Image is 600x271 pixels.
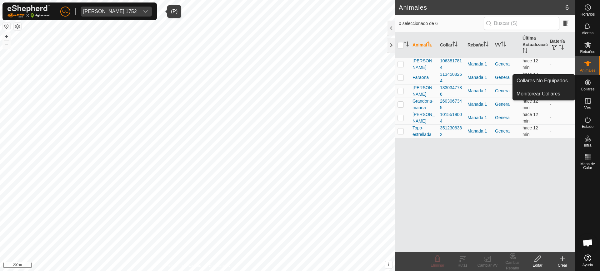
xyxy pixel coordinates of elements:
[467,128,490,134] div: Manada 1
[582,31,593,35] span: Alertas
[495,88,511,93] a: General
[385,261,392,268] button: i
[547,32,575,58] th: Batería
[440,125,462,138] div: 3512306382
[582,263,593,267] span: Ayuda
[580,69,595,72] span: Animales
[495,61,511,66] a: General
[501,42,506,47] p-sorticon: Activar para ordenar
[412,58,435,71] span: [PERSON_NAME]
[495,128,511,133] a: General
[440,98,462,111] div: 2603067345
[412,85,435,98] span: [PERSON_NAME]
[547,71,575,84] td: -
[522,112,538,123] span: 10 sept 2025, 8:50
[410,32,437,58] th: Animal
[14,23,21,30] button: Capas del Mapa
[412,98,435,111] span: Grandona-marina
[440,111,462,124] div: 1015519004
[578,234,597,252] div: Chat abierto
[388,262,389,267] span: i
[483,42,488,47] p-sorticon: Activar para ordenar
[139,7,152,17] div: dropdown trigger
[165,263,201,269] a: Política de Privacidad
[484,17,559,30] input: Buscar (S)
[467,114,490,121] div: Manada 1
[525,263,550,268] div: Editar
[547,98,575,111] td: -
[475,263,500,268] div: Cambiar VV
[431,263,444,268] span: Eliminar
[547,57,575,71] td: -
[581,87,594,91] span: Collares
[412,74,429,81] span: Faraona
[500,260,525,271] div: Cambiar Rebaño
[550,263,575,268] div: Crear
[577,162,598,170] span: Mapa de Calor
[547,124,575,138] td: -
[467,101,490,108] div: Manada 1
[3,41,10,48] button: –
[399,20,484,27] span: 0 seleccionado de 6
[513,88,575,100] a: Monitorear Collares
[412,111,435,124] span: [PERSON_NAME]
[582,125,593,128] span: Estado
[584,143,591,147] span: Infra
[495,75,511,80] a: General
[412,125,435,138] span: Topo-estrellada
[467,88,490,94] div: Manada 1
[513,75,575,87] a: Collares No Equipados
[437,32,465,58] th: Collar
[3,33,10,40] button: +
[495,102,511,107] a: General
[559,46,564,51] p-sorticon: Activar para ordenar
[440,85,462,98] div: 1330347786
[83,9,137,14] div: [PERSON_NAME] 1752
[465,32,492,58] th: Rebaño
[209,263,230,269] a: Contáctenos
[7,5,50,18] img: Logo Gallagher
[62,8,68,15] span: CC
[522,58,538,70] span: 10 sept 2025, 8:50
[467,61,490,67] div: Manada 1
[580,50,595,54] span: Rebaños
[581,12,595,16] span: Horarios
[522,72,538,83] span: 10 sept 2025, 8:50
[467,74,490,81] div: Manada 1
[517,77,568,85] span: Collares No Equipados
[492,32,520,58] th: VV
[520,32,547,58] th: Última Actualización
[575,252,600,269] a: Ayuda
[584,106,591,110] span: VVs
[452,42,457,47] p-sorticon: Activar para ordenar
[440,71,462,84] div: 3134508264
[427,42,432,47] p-sorticon: Activar para ordenar
[517,90,560,98] span: Monitorear Collares
[522,99,538,110] span: 10 sept 2025, 8:50
[565,3,569,12] span: 6
[495,115,511,120] a: General
[81,7,139,17] span: Angel Fernandez Beltran 1752
[522,125,538,137] span: 10 sept 2025, 8:50
[3,22,10,30] button: Restablecer Mapa
[399,4,565,11] h2: Animales
[450,263,475,268] div: Rutas
[522,49,527,54] p-sorticon: Activar para ordenar
[440,58,462,71] div: 1063817814
[547,111,575,124] td: -
[404,42,409,47] p-sorticon: Activar para ordenar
